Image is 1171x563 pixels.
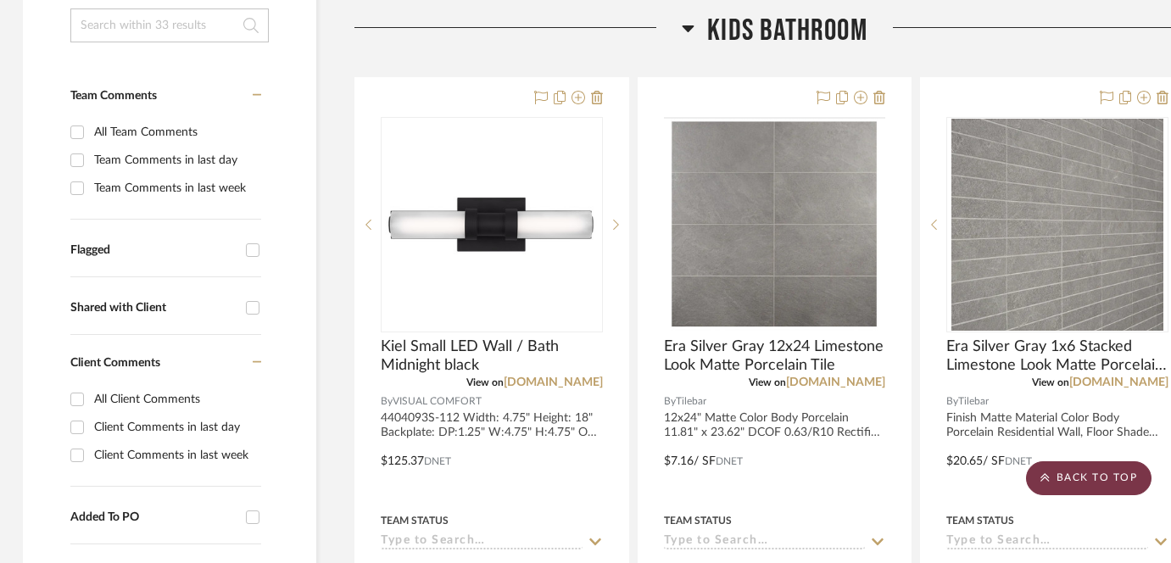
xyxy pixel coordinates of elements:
scroll-to-top-button: BACK TO TOP [1026,461,1151,495]
div: Team Comments in last day [94,147,257,174]
span: View on [1032,377,1069,387]
span: Kiel Small LED Wall / Bath Midnight black [381,337,603,375]
div: 0 [382,118,602,332]
a: [DOMAIN_NAME] [1069,376,1168,388]
div: All Team Comments [94,119,257,146]
span: Era Silver Gray 1x6 Stacked Limestone Look Matte Porcelain Mosaic Tile [946,337,1168,375]
span: View on [749,377,786,387]
a: [DOMAIN_NAME] [786,376,885,388]
span: Tilebar [958,393,989,410]
span: By [946,393,958,410]
span: Kids Bathroom [707,13,867,49]
div: Shared with Client [70,301,237,315]
div: Flagged [70,243,237,258]
span: Era Silver Gray 12x24 Limestone Look Matte Porcelain Tile [664,337,886,375]
span: View on [466,377,504,387]
input: Type to Search… [381,534,583,550]
img: Kiel Small LED Wall / Bath Midnight black [386,119,598,331]
span: By [381,393,393,410]
div: Client Comments in last day [94,414,257,441]
div: Added To PO [70,510,237,525]
div: Team Status [664,513,732,528]
input: Type to Search… [664,534,866,550]
div: Team Status [946,513,1014,528]
a: [DOMAIN_NAME] [504,376,603,388]
div: 0 [665,118,883,332]
span: By [664,393,676,410]
span: Team Comments [70,90,157,102]
div: Client Comments in last week [94,442,257,469]
span: Tilebar [676,393,706,410]
span: Client Comments [70,357,160,369]
div: Team Comments in last week [94,175,257,202]
span: VISUAL COMFORT [393,393,482,410]
div: All Client Comments [94,386,257,413]
div: Team Status [381,513,449,528]
input: Type to Search… [946,534,1148,550]
input: Search within 33 results [70,8,269,42]
img: Era Silver Gray 1x6 Stacked Limestone Look Matte Porcelain Mosaic Tile [951,119,1163,331]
